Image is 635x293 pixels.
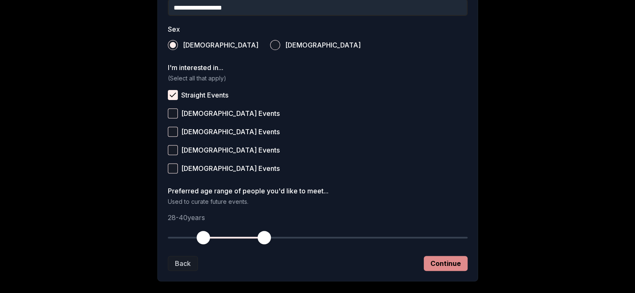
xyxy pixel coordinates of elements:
[168,213,468,223] p: 28 - 40 years
[181,110,280,117] span: [DEMOGRAPHIC_DATA] Events
[168,163,178,173] button: [DEMOGRAPHIC_DATA] Events
[285,42,361,48] span: [DEMOGRAPHIC_DATA]
[181,165,280,172] span: [DEMOGRAPHIC_DATA] Events
[181,92,228,98] span: Straight Events
[168,64,468,71] label: I'm interested in...
[424,256,468,271] button: Continue
[181,147,280,153] span: [DEMOGRAPHIC_DATA] Events
[183,42,258,48] span: [DEMOGRAPHIC_DATA]
[270,40,280,50] button: [DEMOGRAPHIC_DATA]
[168,127,178,137] button: [DEMOGRAPHIC_DATA] Events
[168,198,468,206] p: Used to curate future events.
[168,26,468,33] label: Sex
[168,74,468,83] p: (Select all that apply)
[168,90,178,100] button: Straight Events
[168,188,468,194] label: Preferred age range of people you'd like to meet...
[168,145,178,155] button: [DEMOGRAPHIC_DATA] Events
[168,40,178,50] button: [DEMOGRAPHIC_DATA]
[181,128,280,135] span: [DEMOGRAPHIC_DATA] Events
[168,256,198,271] button: Back
[168,108,178,118] button: [DEMOGRAPHIC_DATA] Events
